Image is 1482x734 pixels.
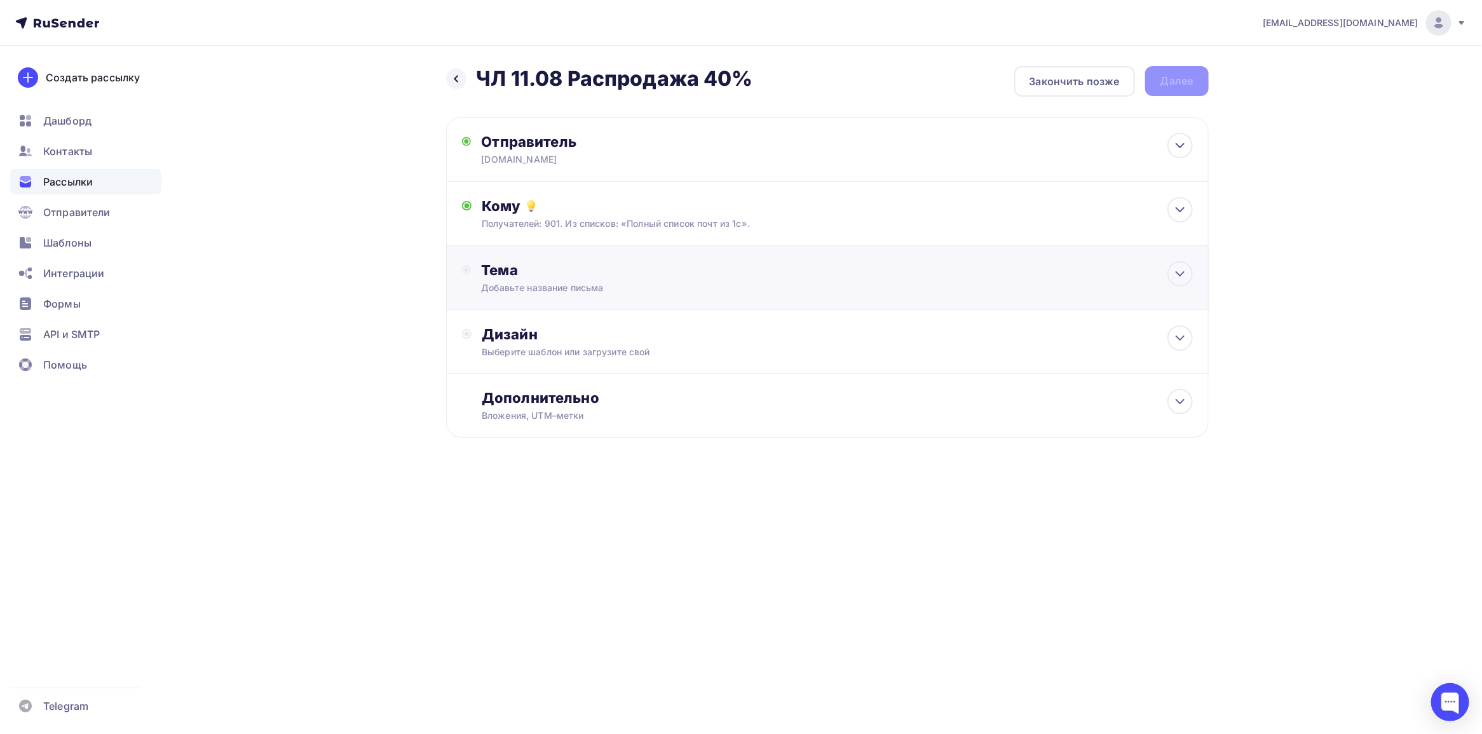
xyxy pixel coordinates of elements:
span: Шаблоны [43,235,92,250]
div: Отправитель [481,133,756,151]
div: Кому [482,197,1192,215]
a: Рассылки [10,169,161,194]
span: Формы [43,296,81,311]
div: Дизайн [482,325,1192,343]
span: Интеграции [43,266,104,281]
div: Вложения, UTM–метки [482,409,1122,422]
a: Контакты [10,139,161,164]
div: [DOMAIN_NAME] [481,153,729,166]
a: Отправители [10,200,161,225]
div: Добавьте название письма [481,282,707,294]
span: Отправители [43,205,111,220]
span: Дашборд [43,113,92,128]
h2: ЧЛ 11.08 Распродажа 40% [477,66,753,92]
span: [EMAIL_ADDRESS][DOMAIN_NAME] [1263,17,1418,29]
div: Тема [481,261,732,279]
span: Рассылки [43,174,93,189]
div: Выберите шаблон или загрузите свой [482,346,1122,358]
span: API и SMTP [43,327,100,342]
a: [EMAIL_ADDRESS][DOMAIN_NAME] [1263,10,1467,36]
span: Telegram [43,698,88,714]
a: Формы [10,291,161,316]
div: Создать рассылку [46,70,140,85]
span: Помощь [43,357,87,372]
div: Дополнительно [482,389,1192,407]
a: Дашборд [10,108,161,133]
a: Шаблоны [10,230,161,255]
div: Получателей: 901. Из списков: «Полный список почт из 1с». [482,217,1122,230]
span: Контакты [43,144,92,159]
div: Закончить позже [1030,74,1120,89]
